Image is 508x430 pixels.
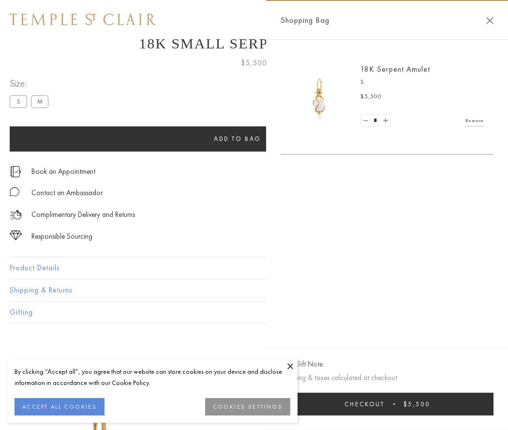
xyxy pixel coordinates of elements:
span: Add to bag [214,135,261,143]
button: Product Details [10,257,498,279]
span: Size: [10,76,52,92]
button: ACCEPT ALL COOKIES [15,398,105,415]
p: S [360,77,484,87]
button: Gifting [10,302,498,323]
span: Checkout [344,400,385,408]
span: $5,500 [360,92,382,102]
img: Temple St. Clair [10,14,156,25]
img: P51836-E11SERPPV [290,68,348,126]
p: Shipping & taxes calculated at checkout [281,372,493,384]
a: Remove [465,115,484,126]
a: Set quantity to 0 [361,115,371,127]
p: Complimentary Delivery and Returns [31,209,135,221]
button: Shipping & Returns [10,279,498,301]
img: icon_sourcing.svg [10,230,22,240]
button: Close Shopping Bag [486,17,493,24]
label: M [31,95,48,107]
span: $5,500 [241,57,267,69]
button: COOKIES SETTINGS [205,398,290,415]
span: $5,500 [403,400,430,408]
a: Book an Appointment [31,166,95,177]
img: MessageIcon-01_2.svg [10,187,19,197]
div: By clicking “Accept all”, you agree that our website can store cookies on your device and disclos... [15,366,290,388]
img: icon_appointment.svg [10,166,21,177]
button: Add to bag [10,126,465,152]
a: 18K Serpent Amulet [360,64,430,74]
button: Add Gift Note [281,358,323,370]
div: Responsible Sourcing [31,230,92,243]
button: Checkout $5,500 [281,393,493,415]
div: Contact an Ambassador [31,187,103,199]
img: icon_delivery.svg [10,209,22,221]
label: S [10,95,27,107]
h3: You May Also Like [24,358,484,374]
a: Set quantity to 2 [380,115,390,127]
span: Shopping Bag [281,14,329,27]
h1: 18K Small Serpent Amulet [10,35,498,52]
